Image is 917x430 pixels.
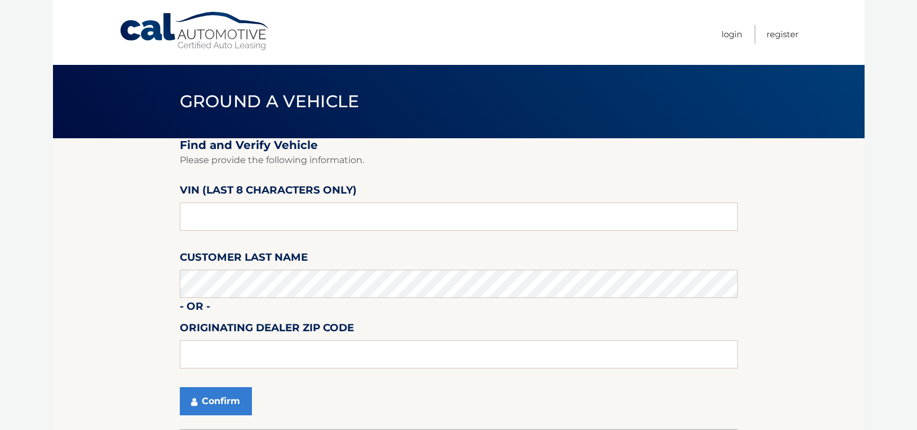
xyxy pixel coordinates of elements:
label: Originating Dealer Zip Code [180,319,354,340]
p: Please provide the following information. [180,152,738,168]
a: Cal Automotive [119,11,271,51]
a: Login [721,25,742,43]
a: Register [767,25,799,43]
label: - or - [180,298,210,319]
button: Confirm [180,387,252,415]
label: VIN (last 8 characters only) [180,182,357,203]
span: Ground a Vehicle [180,91,360,112]
label: Customer Last Name [180,249,308,270]
h2: Find and Verify Vehicle [180,138,738,152]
